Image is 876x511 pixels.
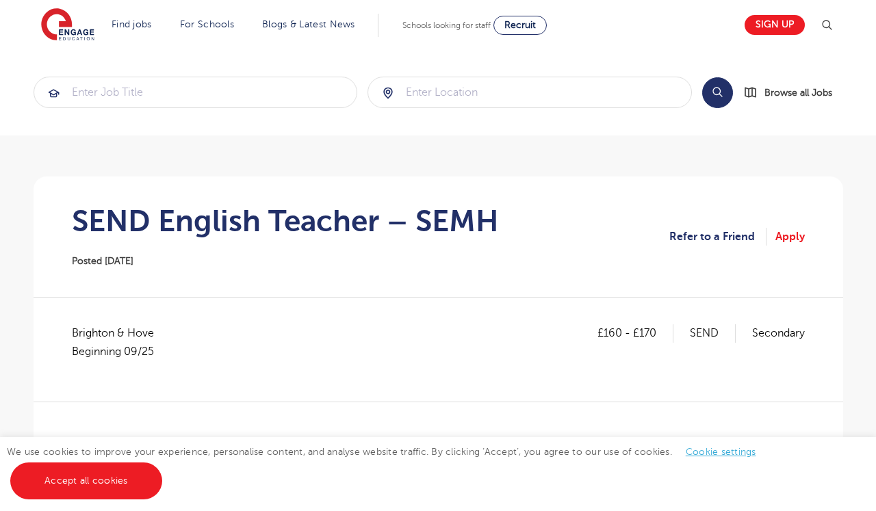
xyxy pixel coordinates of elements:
[745,15,805,35] a: Sign up
[72,343,154,361] p: Beginning 09/25
[368,77,691,107] input: Submit
[686,447,756,457] a: Cookie settings
[368,77,692,108] div: Submit
[262,19,355,29] a: Blogs & Latest News
[34,77,358,108] div: Submit
[180,19,234,29] a: For Schools
[690,324,736,342] p: SEND
[752,324,805,342] p: Secondary
[702,77,733,108] button: Search
[10,462,162,499] a: Accept all cookies
[402,21,491,30] span: Schools looking for staff
[493,16,547,35] a: Recruit
[34,77,357,107] input: Submit
[72,256,133,266] span: Posted [DATE]
[597,324,673,342] p: £160 - £170
[72,324,168,361] span: Brighton & Hove
[112,19,152,29] a: Find jobs
[775,228,805,246] a: Apply
[72,204,499,238] h1: SEND English Teacher – SEMH
[41,8,94,42] img: Engage Education
[504,20,536,30] span: Recruit
[764,85,832,101] span: Browse all Jobs
[744,85,843,101] a: Browse all Jobs
[7,447,770,486] span: We use cookies to improve your experience, personalise content, and analyse website traffic. By c...
[669,228,766,246] a: Refer to a Friend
